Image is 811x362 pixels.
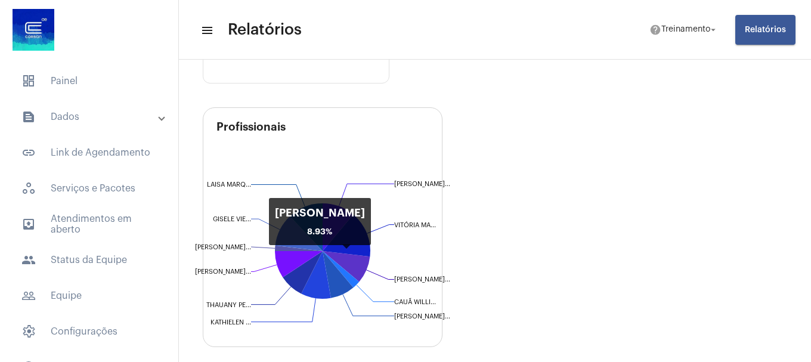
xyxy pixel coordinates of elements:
text: [PERSON_NAME]... [195,243,251,250]
text: VITÓRIA MA... [394,221,436,228]
text: [PERSON_NAME]... [394,313,450,319]
mat-icon: help [649,24,661,36]
span: Painel [12,67,166,95]
button: Relatórios [735,15,795,45]
span: sidenav icon [21,181,36,196]
button: Treinamento [642,18,726,42]
text: LAISA MARQ... [207,181,251,188]
span: Relatórios [228,20,302,39]
mat-icon: arrow_drop_down [708,24,719,35]
mat-expansion-panel-header: sidenav iconDados [7,103,178,131]
span: Equipe [12,281,166,310]
span: Atendimentos em aberto [12,210,166,239]
mat-icon: sidenav icon [200,23,212,38]
span: sidenav icon [21,324,36,339]
text: KATHIELEN ... [211,318,251,325]
span: Treinamento [661,26,710,34]
img: d4669ae0-8c07-2337-4f67-34b0df7f5ae4.jpeg [10,6,57,54]
text: THAUANY PE... [206,301,251,308]
text: CAUÃ WILLI... [394,297,436,305]
mat-icon: sidenav icon [21,289,36,303]
text: [PERSON_NAME]... [394,181,450,187]
mat-icon: sidenav icon [21,253,36,267]
span: Serviços e Pacotes [12,174,166,203]
mat-icon: sidenav icon [21,146,36,160]
h3: Profissionais [216,121,442,175]
text: [PERSON_NAME]... [394,276,450,283]
span: Configurações [12,317,166,346]
span: Status da Equipe [12,246,166,274]
span: Link de Agendamento [12,138,166,167]
span: sidenav icon [21,74,36,88]
text: GISELE VIE... [213,216,251,222]
span: Relatórios [745,26,786,34]
text: [PERSON_NAME]... [195,268,251,275]
mat-icon: sidenav icon [21,217,36,231]
mat-panel-title: Dados [21,110,159,124]
mat-icon: sidenav icon [21,110,36,124]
